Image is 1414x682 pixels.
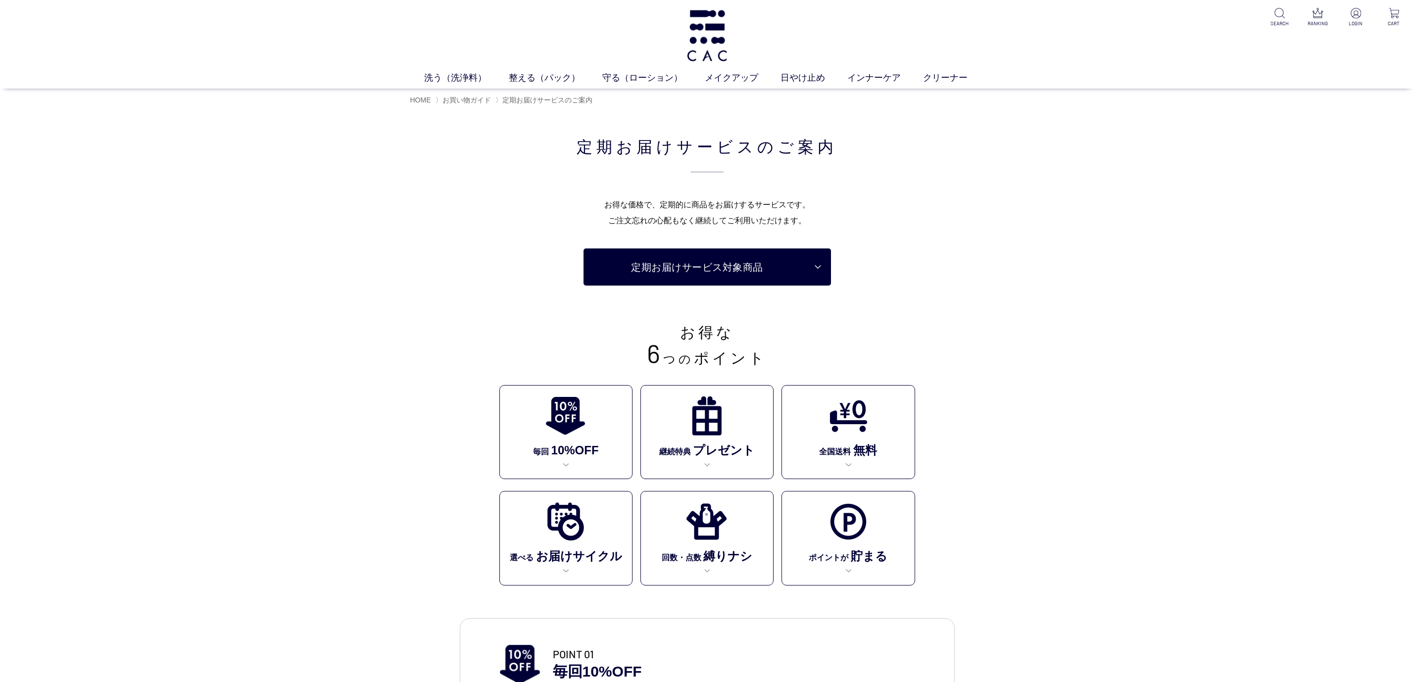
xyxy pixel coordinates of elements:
a: 洗う（洗浄料） [424,71,509,85]
p: 選べる [510,546,622,565]
p: CART [1382,20,1406,27]
span: 10%OFF [549,443,599,457]
p: お得な [460,325,955,340]
a: 選べるお届けサイクル 選べるお届けサイクル [499,491,633,585]
img: 10%OFF [545,395,586,436]
a: HOME [410,96,431,104]
span: 貯まる [848,549,887,563]
span: 定期お届けサービスのご案内 [502,96,592,104]
a: メイクアップ [705,71,780,85]
a: SEARCH [1268,8,1292,27]
a: お買い物ガイド [442,96,491,104]
span: プレゼント [691,443,755,457]
p: SEARCH [1268,20,1292,27]
a: クリーナー [923,71,990,85]
p: 毎回 [533,440,599,459]
img: logo [684,10,730,61]
a: 整える（パック） [509,71,602,85]
a: LOGIN [1344,8,1368,27]
p: つの [460,340,955,366]
img: 回数・点数縛りナシ [686,501,727,542]
span: 縛りナシ [701,549,753,563]
p: 継続特典 [659,440,755,459]
p: 毎回10%OFF [553,646,915,682]
li: 〉 [436,96,493,105]
a: 日やけ止め [780,71,847,85]
a: 全国送料無料 全国送料無料 [781,385,915,480]
img: 全国送料無料 [828,395,869,436]
a: 回数・点数縛りナシ 回数・点数縛りナシ [640,491,774,585]
a: ポイントが貯まる ポイントが貯まる [781,491,915,585]
a: RANKING [1306,8,1330,27]
a: 10%OFF 毎回10%OFF [499,385,633,480]
span: 6 [647,338,663,368]
img: 継続特典プレゼント [686,395,727,436]
span: お届けサイクル [534,549,622,563]
a: インナーケア [847,71,923,85]
p: LOGIN [1344,20,1368,27]
p: RANKING [1306,20,1330,27]
p: 回数・点数 [662,546,753,565]
a: 継続特典プレゼント 継続特典プレゼント [640,385,774,480]
li: 〉 [495,96,595,105]
p: ポイントが [809,546,887,565]
span: ポイント [694,350,767,366]
img: 選べるお届けサイクル [545,501,586,542]
span: 無料 [851,443,877,457]
span: POINT 01 [553,646,915,661]
a: 守る（ローション） [602,71,705,85]
a: CART [1382,8,1406,27]
p: お得な価格で、定期的に商品を お届けするサービスです。 ご注文忘れの心配もなく 継続してご利用いただけます。 [460,197,955,229]
img: ポイントが貯まる [828,501,869,542]
p: 全国送料 [819,440,877,459]
a: 定期お届けサービス対象商品 [584,248,831,286]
